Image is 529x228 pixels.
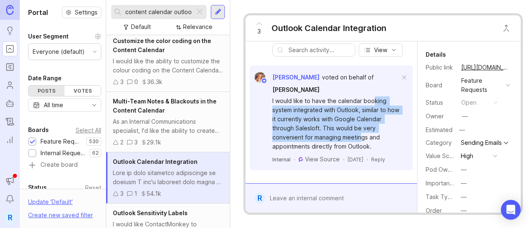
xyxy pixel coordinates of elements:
a: Create board [28,162,101,169]
button: Notifications [2,192,17,206]
div: R [255,193,264,204]
label: Task Type [426,193,455,200]
div: Votes [64,86,100,96]
input: Search... [125,7,191,17]
div: · [367,156,368,163]
img: gong [298,157,303,162]
div: Category [426,138,455,147]
span: Multi-Team Notes & Blackouts in the Content Calendar [113,98,217,114]
a: [PERSON_NAME] [272,85,319,94]
a: Multi-Team Notes & Blackouts in the Content CalendarAs an Internal Communications specialist, I'd... [106,92,230,152]
div: Estimated [426,127,453,133]
div: Everyone (default) [33,47,85,56]
div: Outlook Calendar Integration [272,22,386,34]
div: — [461,206,467,215]
div: I would like to have the calendar booking system integrated with Outlook, similar to how it curre... [272,96,399,151]
div: Default [131,22,151,31]
button: Close button [498,20,515,36]
div: Date Range [28,73,62,83]
div: I would like the ability to customize the colour coding on the Content Calendar. I would find thi... [113,57,223,75]
div: Relevance [183,22,212,31]
div: 0 [134,77,138,86]
div: 2 [120,138,124,147]
label: Order [426,207,442,214]
p: 62 [92,150,99,156]
svg: toggle icon [88,102,101,108]
div: High [461,151,473,161]
h1: Portal [28,7,48,17]
a: View Source [305,155,340,163]
a: Changelog [2,114,17,129]
a: Portal [2,41,17,56]
a: Bronwen W[PERSON_NAME] [250,72,319,83]
button: R [2,210,17,225]
span: View Source [305,156,340,163]
div: Posts [29,86,64,96]
div: — [457,125,467,135]
div: Create new saved filter [28,211,93,220]
button: Settings [62,7,101,18]
button: View [359,43,403,57]
div: Public link [426,63,455,72]
div: As an Internal Communications specialist, I'd like the ability to create multi-team or org-wide b... [113,117,223,135]
label: Pod Ownership [426,166,468,173]
div: Internal [272,156,291,163]
span: [PERSON_NAME] [272,74,319,81]
div: Update ' Default ' [28,197,73,211]
div: Owner [426,112,455,121]
div: — [461,165,467,174]
span: 3 [257,27,261,36]
div: Boards [28,125,49,135]
img: Bronwen W [252,72,268,83]
a: Outlook Calendar IntegrationLore ip dolo sitametco adipiscinge se doeiusm T inc'u laboreet dolo m... [106,152,230,204]
a: [URL][DOMAIN_NAME] [459,62,512,73]
div: 1 [134,189,137,198]
div: 36.3k [147,77,162,86]
div: — [461,192,467,202]
div: 3 [120,77,124,86]
button: Announcements [2,173,17,188]
span: [PERSON_NAME] [272,86,319,93]
div: Feature Requests [41,137,82,146]
span: View [374,46,387,54]
div: Reply [371,156,385,163]
p: 530 [89,138,99,145]
label: Importance [426,180,457,187]
div: — [461,179,467,188]
div: — [462,112,468,121]
div: User Segment [28,31,69,41]
div: 54.1k [146,189,161,198]
a: Reporting [2,132,17,147]
img: Canny Home [6,5,14,14]
div: Sending Emails [461,140,502,146]
div: voted on behalf of [322,73,374,82]
a: Autopilot [2,96,17,111]
div: Status [426,98,455,107]
input: Search activity... [288,46,350,55]
span: Outlook Calendar Integration [113,158,198,165]
div: Details [426,50,446,60]
a: Customize the color coding on the Content CalendarI would like the ability to customize the colou... [106,31,230,92]
a: Users [2,78,17,93]
span: Settings [75,8,98,17]
div: Open Intercom Messenger [501,200,521,220]
div: All time [44,101,63,110]
div: Reset [85,185,101,190]
span: Outlook Sensitivity Labels [113,209,188,216]
a: Ideas [2,23,17,38]
a: Roadmaps [2,60,17,74]
div: Board [426,81,455,90]
div: Internal Requests [41,149,86,158]
div: Status [28,182,47,192]
div: 29.1k [147,138,161,147]
div: Select All [76,128,101,132]
time: [DATE] [348,156,363,163]
div: Lore ip dolo sitametco adipiscinge se doeiusm T inc'u laboreet dolo magna al enim admin venia qui... [113,168,223,187]
img: member badge [261,78,267,84]
span: Customize the color coding on the Content Calendar [113,37,211,53]
div: Feature Requests [461,76,503,94]
label: Value Scale [426,152,458,159]
div: · [343,156,344,163]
